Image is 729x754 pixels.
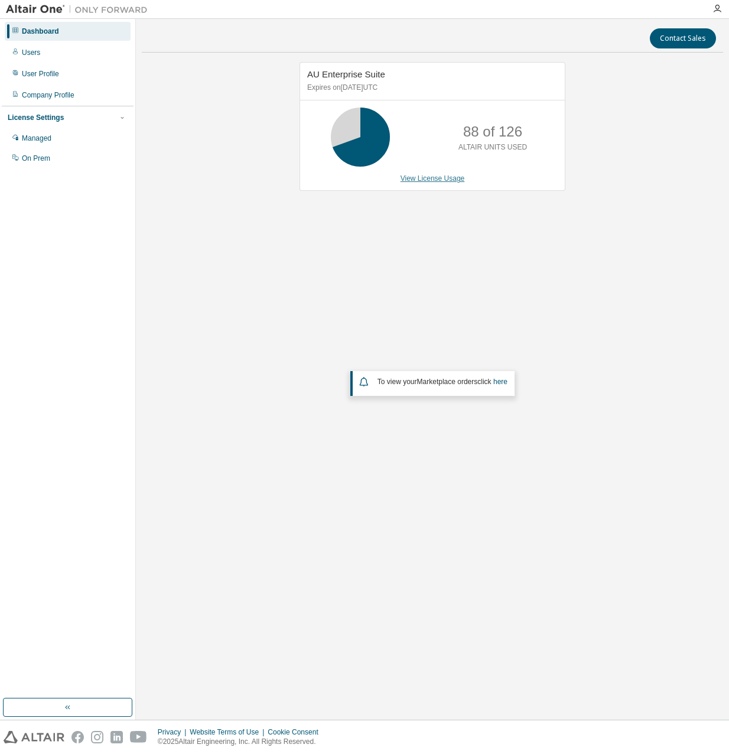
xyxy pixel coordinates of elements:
div: User Profile [22,69,59,79]
div: License Settings [8,113,64,122]
img: altair_logo.svg [4,731,64,743]
img: instagram.svg [91,731,103,743]
img: Altair One [6,4,154,15]
span: AU Enterprise Suite [307,69,385,79]
div: Users [22,48,40,57]
p: 88 of 126 [463,122,522,142]
div: Dashboard [22,27,59,36]
button: Contact Sales [650,28,716,48]
img: facebook.svg [71,731,84,743]
img: youtube.svg [130,731,147,743]
p: © 2025 Altair Engineering, Inc. All Rights Reserved. [158,737,326,747]
p: Expires on [DATE] UTC [307,83,555,93]
div: Managed [22,134,51,143]
img: linkedin.svg [110,731,123,743]
a: View License Usage [401,174,465,183]
div: Company Profile [22,90,74,100]
span: To view your click [377,378,507,386]
a: here [493,378,507,386]
div: On Prem [22,154,50,163]
div: Privacy [158,727,190,737]
div: Website Terms of Use [190,727,268,737]
div: Cookie Consent [268,727,325,737]
em: Marketplace orders [417,378,478,386]
p: ALTAIR UNITS USED [458,142,527,152]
